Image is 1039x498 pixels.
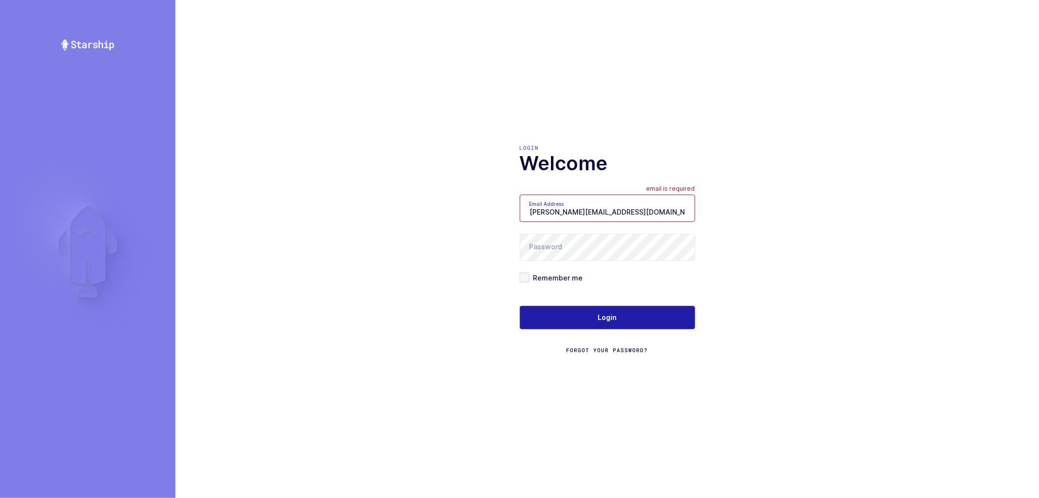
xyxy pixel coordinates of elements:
h1: Welcome [520,152,695,175]
a: Forgot Your Password? [567,346,648,354]
span: Remember me [529,273,583,282]
img: Starship [60,39,115,51]
div: Login [520,144,695,152]
input: Password [520,234,695,261]
div: email is required [646,185,695,195]
input: Email Address [520,195,695,222]
span: Login [598,313,617,322]
button: Login [520,306,695,329]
